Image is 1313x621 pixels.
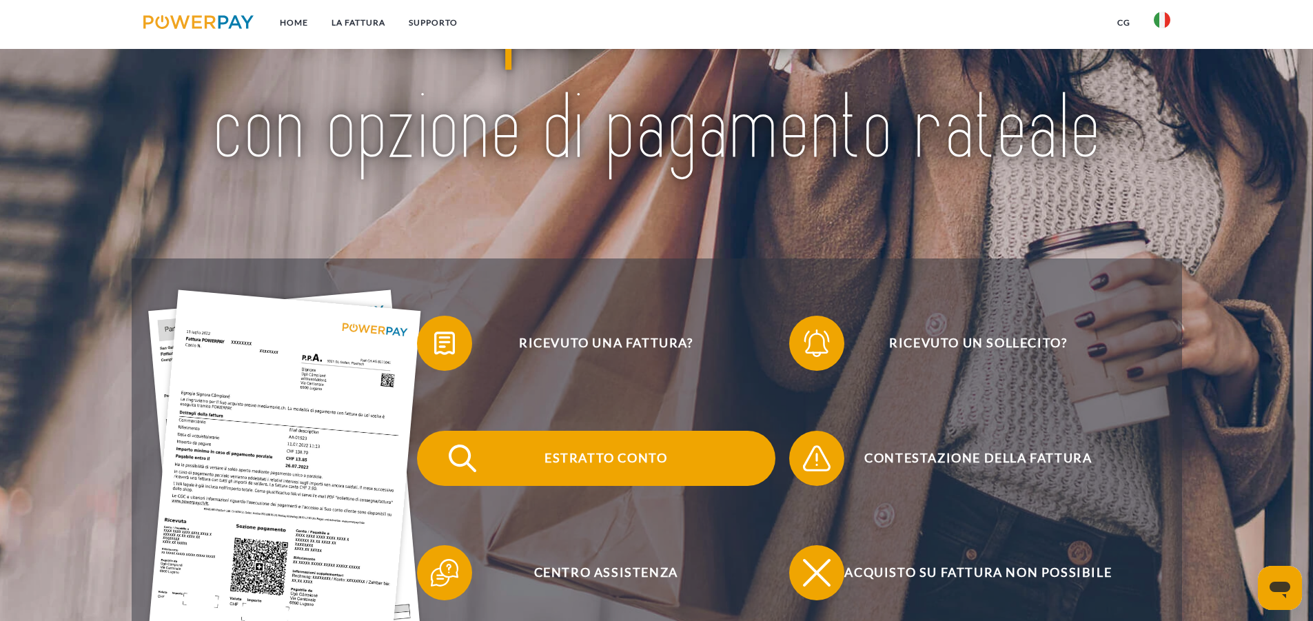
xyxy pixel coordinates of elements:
[437,316,775,371] span: Ricevuto una fattura?
[320,10,397,35] a: LA FATTURA
[143,15,254,29] img: logo-powerpay.svg
[268,10,320,35] a: Home
[1154,12,1170,28] img: it
[800,441,834,476] img: qb_warning.svg
[417,316,775,371] button: Ricevuto una fattura?
[445,441,480,476] img: qb_search.svg
[789,545,1148,600] button: Acquisto su fattura non possibile
[1258,566,1302,610] iframe: Pulsante per aprire la finestra di messaggistica
[427,556,462,590] img: qb_help.svg
[417,431,775,486] button: Estratto conto
[1106,10,1142,35] a: CG
[427,326,462,360] img: qb_bill.svg
[789,431,1148,486] button: Contestazione della fattura
[800,326,834,360] img: qb_bell.svg
[437,431,775,486] span: Estratto conto
[800,556,834,590] img: qb_close.svg
[397,10,469,35] a: Supporto
[809,316,1147,371] span: Ricevuto un sollecito?
[809,431,1147,486] span: Contestazione della fattura
[789,316,1148,371] button: Ricevuto un sollecito?
[809,545,1147,600] span: Acquisto su fattura non possibile
[417,545,775,600] button: Centro assistenza
[437,545,775,600] span: Centro assistenza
